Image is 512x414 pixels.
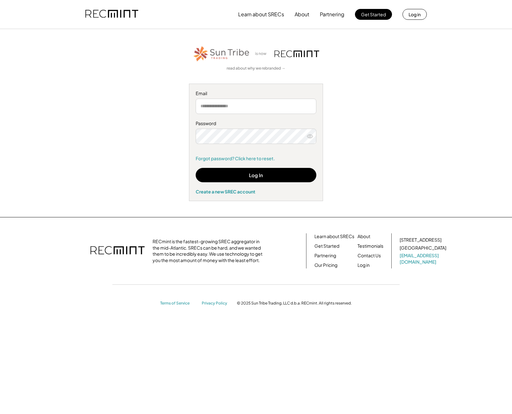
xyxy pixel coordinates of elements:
[196,120,316,127] div: Password
[196,90,316,97] div: Email
[253,51,271,56] div: is now
[400,245,446,251] div: [GEOGRAPHIC_DATA]
[358,243,383,249] a: Testimonials
[153,238,266,263] div: RECmint is the fastest-growing SREC aggregator in the mid-Atlantic. SRECs can be hard, and we wan...
[85,4,138,25] img: recmint-logotype%403x.png
[358,252,381,259] a: Contact Us
[295,8,309,21] button: About
[314,262,337,268] a: Our Pricing
[160,301,195,306] a: Terms of Service
[237,301,352,306] div: © 2025 Sun Tribe Trading, LLC d.b.a. RECmint. All rights reserved.
[275,50,319,57] img: recmint-logotype%403x.png
[227,66,285,71] a: read about why we rebranded →
[320,8,344,21] button: Partnering
[196,155,316,162] a: Forgot password? Click here to reset.
[400,252,448,265] a: [EMAIL_ADDRESS][DOMAIN_NAME]
[202,301,230,306] a: Privacy Policy
[358,262,370,268] a: Log in
[238,8,284,21] button: Learn about SRECs
[90,240,145,262] img: recmint-logotype%403x.png
[193,45,250,63] img: STT_Horizontal_Logo%2B-%2BColor.png
[314,243,339,249] a: Get Started
[355,9,392,20] button: Get Started
[358,233,370,240] a: About
[196,168,316,182] button: Log In
[314,252,336,259] a: Partnering
[196,189,316,194] div: Create a new SREC account
[400,237,441,243] div: [STREET_ADDRESS]
[403,9,427,20] button: Log in
[314,233,354,240] a: Learn about SRECs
